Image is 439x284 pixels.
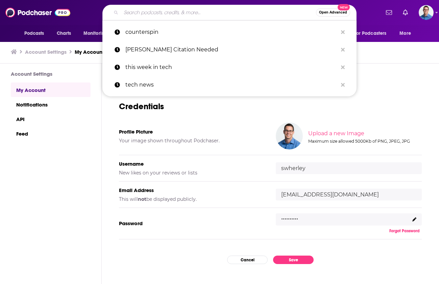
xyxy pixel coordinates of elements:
h5: New likes on your reviews or lists [119,170,265,176]
h5: Profile Picture [119,128,265,135]
h5: Email Address [119,187,265,193]
button: Open AdvancedNew [316,8,350,17]
span: Logged in as swherley [419,5,434,20]
span: More [399,29,411,38]
img: User Profile [419,5,434,20]
p: tech news [125,76,338,94]
div: Maximum size allowed 5000Kb of PNG, JPEG, JPG [308,139,420,144]
h5: Your image shown throughout Podchaser. [119,138,265,144]
a: Show notifications dropdown [400,7,411,18]
a: Feed [11,126,91,141]
input: Search podcasts, credits, & more... [121,7,316,18]
a: Account Settings [25,49,67,55]
button: open menu [79,27,116,40]
button: Forgot Password [387,228,422,234]
a: [PERSON_NAME] Citation Needed [102,41,357,58]
button: Save [273,256,314,264]
a: Charts [52,27,75,40]
h3: Account Settings [11,71,91,77]
a: API [11,112,91,126]
a: this week in tech [102,58,357,76]
a: tech news [102,76,357,94]
button: open menu [395,27,419,40]
button: Show profile menu [419,5,434,20]
p: counterspin [125,23,338,41]
span: Charts [57,29,71,38]
button: open menu [350,27,396,40]
button: Cancel [227,256,268,264]
input: username [276,162,422,174]
button: open menu [20,27,53,40]
a: counterspin [102,23,357,41]
span: For Podcasters [354,29,387,38]
a: My Account [75,49,104,55]
span: Podcasts [24,29,44,38]
span: Monitoring [83,29,107,38]
p: Molly White's Citation Needed [125,41,338,58]
h5: This will be displayed publicly. [119,196,265,202]
a: Notifications [11,97,91,112]
img: Your profile image [276,122,303,149]
h5: Username [119,161,265,167]
h3: Credentials [119,101,422,112]
p: this week in tech [125,58,338,76]
input: email [276,189,422,200]
a: My Account [11,82,91,97]
img: Podchaser - Follow, Share and Rate Podcasts [5,6,70,19]
h5: Password [119,220,265,227]
span: New [338,4,350,10]
p: .......... [281,212,298,221]
span: Open Advanced [319,11,347,14]
b: not [138,196,146,202]
a: Show notifications dropdown [383,7,395,18]
div: Search podcasts, credits, & more... [102,5,357,20]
